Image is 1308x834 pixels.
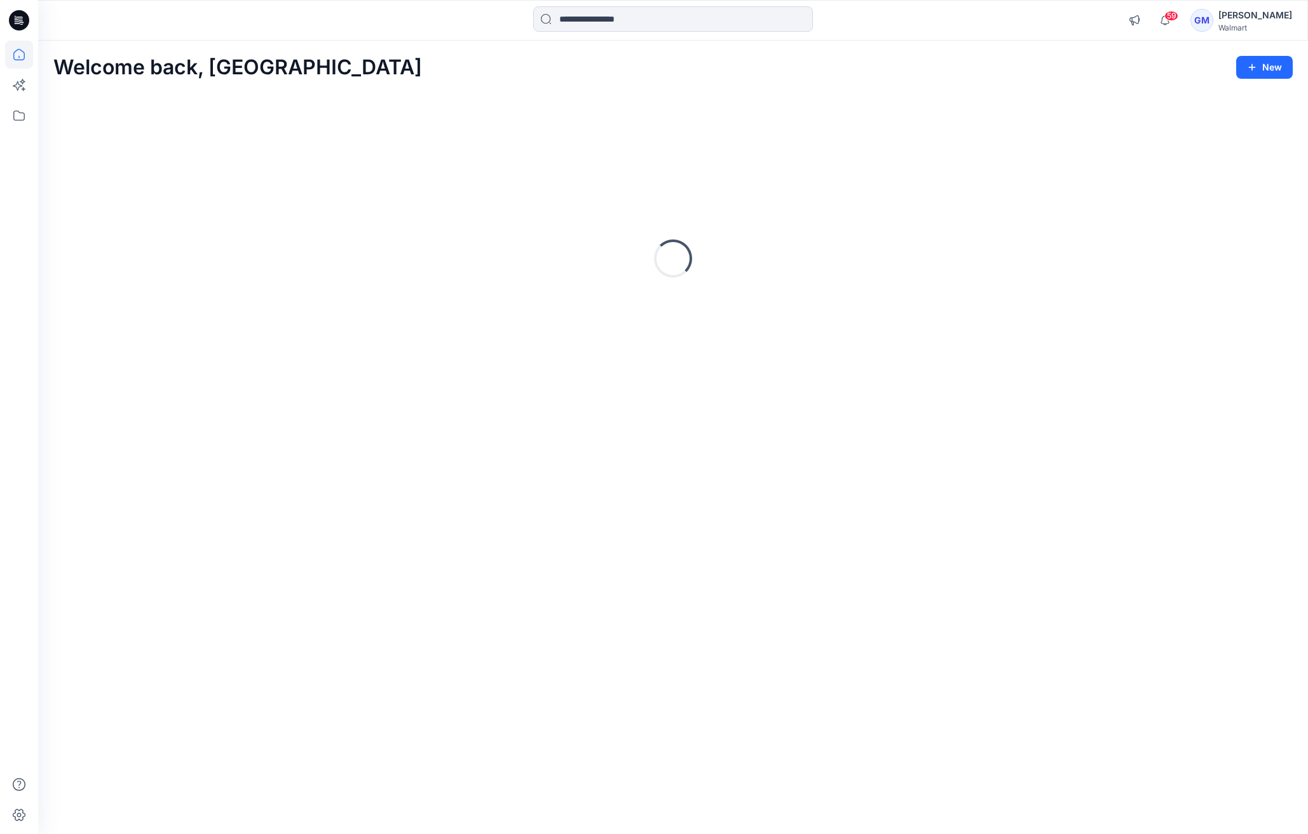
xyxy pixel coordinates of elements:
button: New [1236,56,1293,79]
span: 59 [1164,11,1178,21]
div: [PERSON_NAME] [1218,8,1292,23]
div: GM [1190,9,1213,32]
h2: Welcome back, [GEOGRAPHIC_DATA] [53,56,422,79]
div: Walmart [1218,23,1292,32]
